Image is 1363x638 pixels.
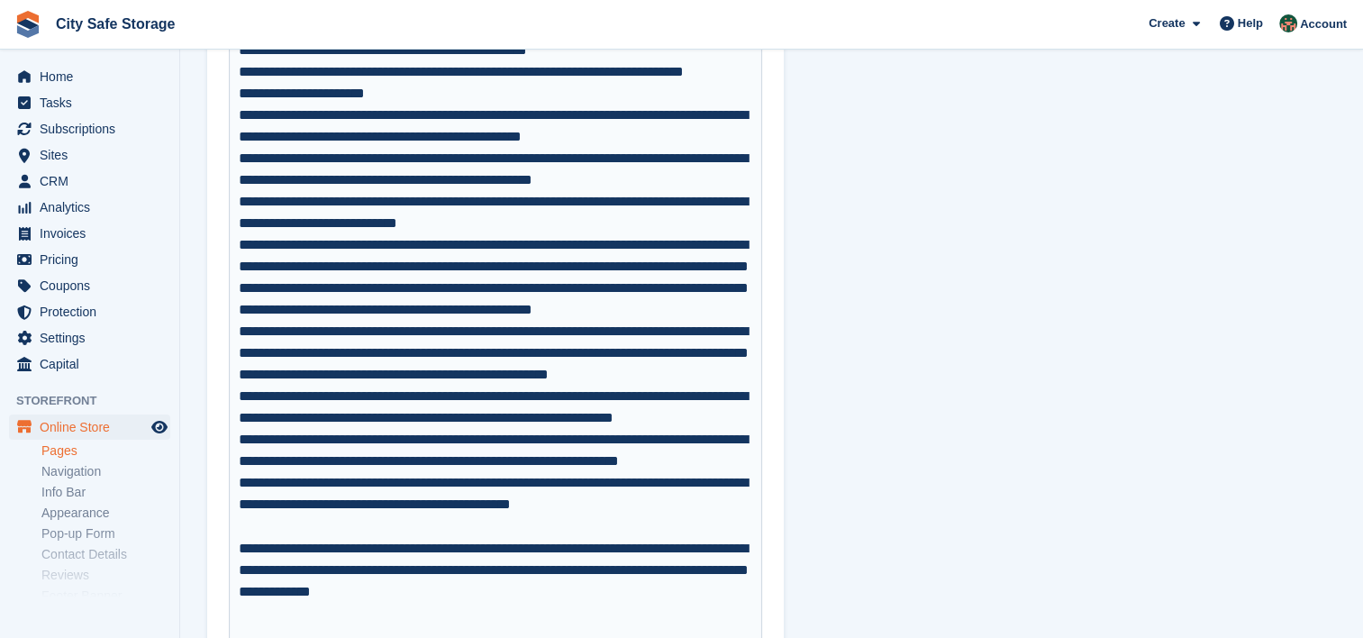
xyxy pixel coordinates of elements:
[9,90,170,115] a: menu
[40,116,148,141] span: Subscriptions
[41,546,170,563] a: Contact Details
[40,299,148,324] span: Protection
[40,142,148,168] span: Sites
[149,416,170,438] a: Preview store
[41,525,170,542] a: Pop-up Form
[9,351,170,377] a: menu
[41,588,170,605] a: Footer Banner
[9,116,170,141] a: menu
[40,169,148,194] span: CRM
[40,247,148,272] span: Pricing
[40,351,148,377] span: Capital
[40,415,148,440] span: Online Store
[40,64,148,89] span: Home
[41,442,170,460] a: Pages
[1238,14,1263,32] span: Help
[14,11,41,38] img: stora-icon-8386f47178a22dfd0bd8f6a31ec36ba5ce8667c1dd55bd0f319d3a0aa187defe.svg
[9,142,170,168] a: menu
[40,195,148,220] span: Analytics
[41,463,170,480] a: Navigation
[9,247,170,272] a: menu
[9,221,170,246] a: menu
[40,273,148,298] span: Coupons
[16,392,179,410] span: Storefront
[40,90,148,115] span: Tasks
[9,299,170,324] a: menu
[9,64,170,89] a: menu
[9,169,170,194] a: menu
[1149,14,1185,32] span: Create
[41,567,170,584] a: Reviews
[40,325,148,351] span: Settings
[41,484,170,501] a: Info Bar
[41,505,170,522] a: Appearance
[49,9,182,39] a: City Safe Storage
[9,273,170,298] a: menu
[40,221,148,246] span: Invoices
[9,195,170,220] a: menu
[1279,14,1297,32] img: Steph Skill
[1300,15,1347,33] span: Account
[9,325,170,351] a: menu
[9,415,170,440] a: menu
